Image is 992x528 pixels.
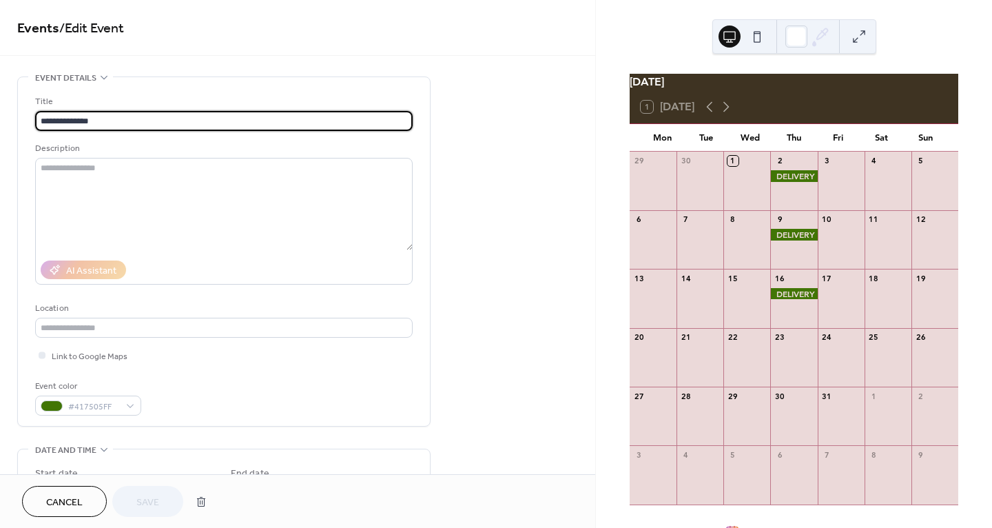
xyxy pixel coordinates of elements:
[641,124,685,152] div: Mon
[35,467,78,481] div: Start date
[822,391,832,401] div: 31
[231,467,269,481] div: End date
[822,332,832,343] div: 24
[634,391,644,401] div: 27
[727,273,738,283] div: 15
[774,332,785,343] div: 23
[869,156,879,166] div: 4
[59,15,124,42] span: / Edit Event
[681,156,691,166] div: 30
[916,449,926,460] div: 9
[685,124,729,152] div: Tue
[916,214,926,225] div: 12
[916,332,926,343] div: 26
[774,273,785,283] div: 16
[774,214,785,225] div: 9
[822,449,832,460] div: 7
[727,214,738,225] div: 8
[681,449,691,460] div: 4
[634,273,644,283] div: 13
[727,391,738,401] div: 29
[869,214,879,225] div: 11
[35,71,96,85] span: Event details
[869,391,879,401] div: 1
[727,449,738,460] div: 5
[727,332,738,343] div: 22
[46,496,83,510] span: Cancel
[634,214,644,225] div: 6
[681,391,691,401] div: 28
[68,400,119,414] span: #417505FF
[916,156,926,166] div: 5
[869,449,879,460] div: 8
[728,124,772,152] div: Wed
[822,214,832,225] div: 10
[860,124,904,152] div: Sat
[35,379,138,394] div: Event color
[772,124,816,152] div: Thu
[774,156,785,166] div: 2
[770,288,817,300] div: DELIVERY AVAIL
[774,391,785,401] div: 30
[22,486,107,517] button: Cancel
[35,141,410,156] div: Description
[916,273,926,283] div: 19
[634,156,644,166] div: 29
[681,332,691,343] div: 21
[681,214,691,225] div: 7
[903,124,947,152] div: Sun
[822,156,832,166] div: 3
[35,443,96,458] span: Date and time
[52,349,127,364] span: Link to Google Maps
[916,391,926,401] div: 2
[774,449,785,460] div: 6
[17,15,59,42] a: Events
[727,156,738,166] div: 1
[634,332,644,343] div: 20
[822,273,832,283] div: 17
[35,94,410,109] div: Title
[681,273,691,283] div: 14
[770,229,817,241] div: DELIVERY AVAIL
[770,170,817,182] div: DELIVERY AVAIL
[869,332,879,343] div: 25
[630,74,958,90] div: [DATE]
[816,124,860,152] div: Fri
[634,449,644,460] div: 3
[869,273,879,283] div: 18
[35,301,410,316] div: Location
